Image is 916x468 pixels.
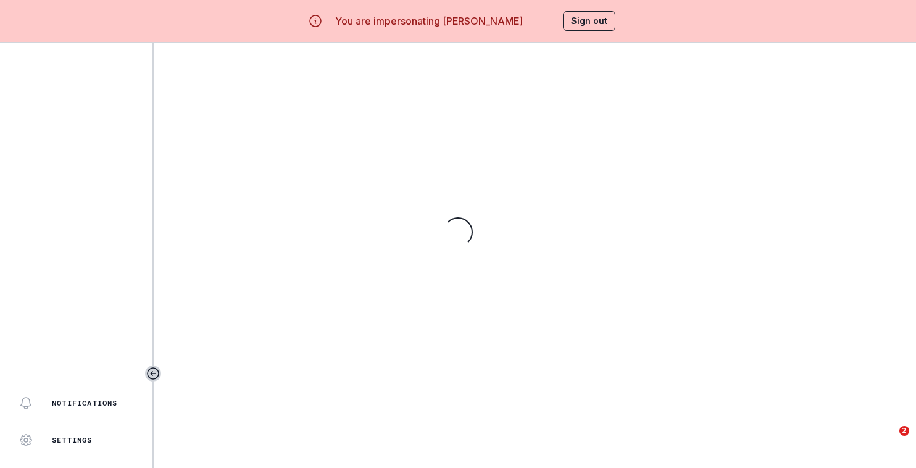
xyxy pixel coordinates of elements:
[563,11,615,31] button: Sign out
[52,398,118,408] p: Notifications
[874,426,904,456] iframe: Intercom live chat
[335,14,523,28] p: You are impersonating [PERSON_NAME]
[52,435,93,445] p: Settings
[899,426,909,436] span: 2
[145,366,161,382] button: Toggle sidebar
